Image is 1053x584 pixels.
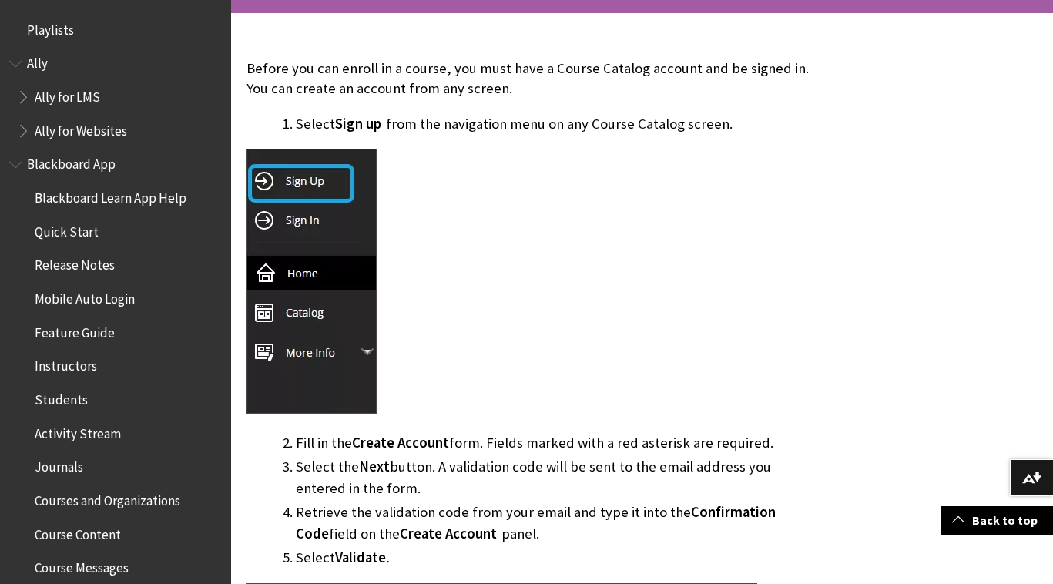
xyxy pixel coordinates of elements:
[335,549,386,566] span: Validate
[27,51,48,72] span: Ally
[35,455,83,475] span: Journals
[941,506,1053,535] a: Back to top
[296,113,810,135] li: Select from the navigation menu on any Course Catalog screen.
[35,84,100,105] span: Ally for LMS
[246,59,810,99] p: Before you can enroll in a course, you must have a Course Catalog account and be signed in. You c...
[35,522,121,542] span: Course Content
[335,115,381,133] span: Sign up
[35,421,121,441] span: Activity Stream
[35,555,129,576] span: Course Messages
[35,320,115,341] span: Feature Guide
[296,432,810,454] li: Fill in the form. Fields marked with a red asterisk are required.
[27,152,116,173] span: Blackboard App
[35,118,127,139] span: Ally for Websites
[35,219,99,240] span: Quick Start
[35,185,186,206] span: Blackboard Learn App Help
[35,488,180,508] span: Courses and Organizations
[296,547,810,569] li: Select
[296,456,810,499] li: Select the button. A validation code will be sent to the email address you entered in the form.
[296,503,776,542] span: Confirmation Code
[27,17,74,38] span: Playlists
[35,387,88,408] span: Students
[386,549,390,566] span: .
[9,51,222,144] nav: Book outline for Anthology Ally Help
[35,253,115,274] span: Release Notes
[359,458,390,475] span: Next
[35,354,97,374] span: Instructors
[296,502,810,545] li: Retrieve the validation code from your email and type it into the field on the panel.
[246,149,377,414] img: Course Catalog navigation menu with Sign Up highlighted in blue
[400,525,497,542] span: Create Account
[9,17,222,43] nav: Book outline for Playlists
[352,434,449,451] span: Create Account
[35,286,135,307] span: Mobile Auto Login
